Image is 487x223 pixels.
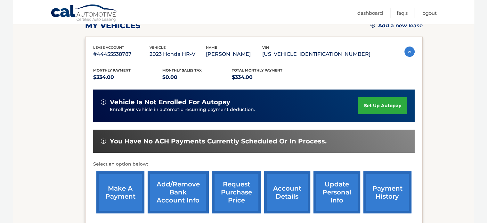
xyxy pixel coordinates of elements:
span: Monthly sales Tax [162,68,202,73]
p: $334.00 [93,73,163,82]
a: FAQ's [397,8,408,18]
a: Cal Automotive [51,4,118,23]
span: vehicle is not enrolled for autopay [110,98,230,106]
a: Logout [421,8,437,18]
p: 2023 Honda HR-V [150,50,206,59]
span: name [206,45,217,50]
img: accordion-active.svg [404,47,415,57]
span: lease account [93,45,124,50]
a: payment history [363,171,411,213]
p: Select an option below: [93,160,415,168]
img: alert-white.svg [101,99,106,105]
span: You have no ACH payments currently scheduled or in process. [110,137,327,145]
p: [PERSON_NAME] [206,50,262,59]
p: #44455538787 [93,50,150,59]
img: add.svg [370,23,375,28]
span: Total Monthly Payment [232,68,282,73]
p: [US_VEHICLE_IDENTIFICATION_NUMBER] [262,50,370,59]
a: account details [264,171,310,213]
a: Add a new lease [370,22,423,29]
span: Monthly Payment [93,68,131,73]
h2: my vehicles [85,21,141,30]
span: vehicle [150,45,166,50]
a: Dashboard [357,8,383,18]
img: alert-white.svg [101,139,106,144]
span: vin [262,45,269,50]
p: $0.00 [162,73,232,82]
a: make a payment [96,171,144,213]
p: $334.00 [232,73,301,82]
a: set up autopay [358,97,407,114]
a: Add/Remove bank account info [148,171,209,213]
a: update personal info [313,171,360,213]
p: Enroll your vehicle in automatic recurring payment deduction. [110,106,358,113]
a: request purchase price [212,171,261,213]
